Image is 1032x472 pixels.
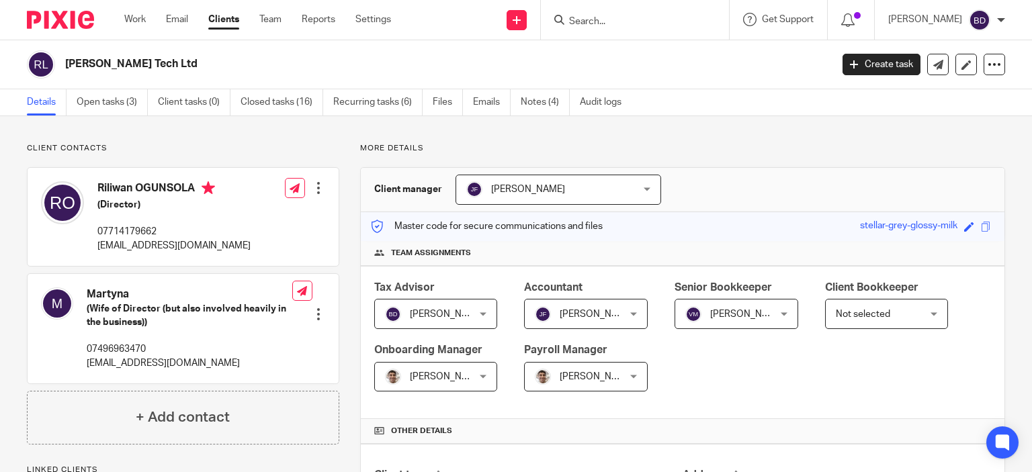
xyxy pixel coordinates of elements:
[97,239,251,252] p: [EMAIL_ADDRESS][DOMAIN_NAME]
[202,181,215,195] i: Primary
[97,181,251,198] h4: Riliwan OGUNSOLA
[580,89,632,115] a: Audit logs
[521,89,570,115] a: Notes (4)
[391,248,471,258] span: Team assignments
[385,369,401,385] img: PXL_20240409_141816916.jpg
[166,13,188,26] a: Email
[360,143,1005,154] p: More details
[136,407,230,428] h4: + Add contact
[27,89,67,115] a: Details
[87,342,292,356] p: 07496963470
[560,310,634,319] span: [PERSON_NAME]
[302,13,335,26] a: Reports
[888,13,962,26] p: [PERSON_NAME]
[158,89,230,115] a: Client tasks (0)
[259,13,282,26] a: Team
[762,15,814,24] span: Get Support
[969,9,990,31] img: svg%3E
[524,282,583,293] span: Accountant
[535,306,551,322] img: svg%3E
[87,357,292,370] p: [EMAIL_ADDRESS][DOMAIN_NAME]
[466,181,482,197] img: svg%3E
[675,282,772,293] span: Senior Bookkeeper
[825,282,918,293] span: Client Bookkeeper
[87,287,292,301] h4: Martyna
[355,13,391,26] a: Settings
[27,143,339,154] p: Client contacts
[568,16,689,28] input: Search
[710,310,784,319] span: [PERSON_NAME]
[860,219,957,234] div: stellar-grey-glossy-milk
[433,89,463,115] a: Files
[843,54,920,75] a: Create task
[41,181,84,224] img: svg%3E
[374,183,442,196] h3: Client manager
[374,282,435,293] span: Tax Advisor
[371,220,603,233] p: Master code for secure communications and files
[410,372,484,381] span: [PERSON_NAME]
[685,306,701,322] img: svg%3E
[124,13,146,26] a: Work
[65,57,671,71] h2: [PERSON_NAME] Tech Ltd
[491,185,565,194] span: [PERSON_NAME]
[241,89,323,115] a: Closed tasks (16)
[385,306,401,322] img: svg%3E
[374,344,482,355] span: Onboarding Manager
[27,11,94,29] img: Pixie
[77,89,148,115] a: Open tasks (3)
[836,310,890,319] span: Not selected
[524,344,607,355] span: Payroll Manager
[41,287,73,320] img: svg%3E
[410,310,484,319] span: [PERSON_NAME]
[391,426,452,436] span: Other details
[333,89,423,115] a: Recurring tasks (6)
[208,13,239,26] a: Clients
[535,369,551,385] img: PXL_20240409_141816916.jpg
[473,89,511,115] a: Emails
[87,302,292,330] h5: (Wife of Director (but also involved heavily in the business))
[560,372,634,381] span: [PERSON_NAME]
[97,198,251,211] h5: (Director)
[27,50,55,79] img: svg%3E
[97,225,251,238] p: 07714179662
